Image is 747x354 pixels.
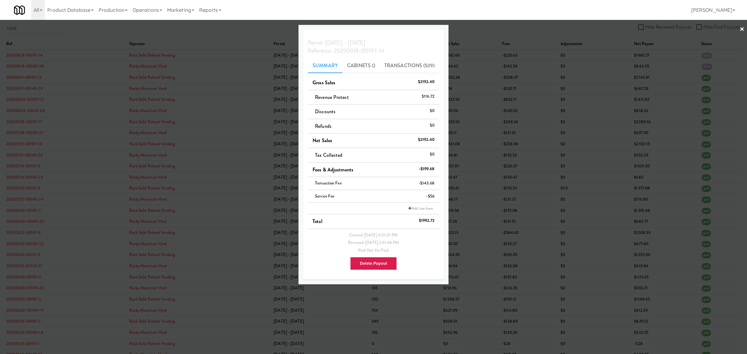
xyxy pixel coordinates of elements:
[312,231,435,239] div: Created [DATE] 4:31:37 PM
[312,218,322,225] span: Total
[342,58,380,73] a: Cabinets ()
[350,257,397,270] button: Delete Payout
[312,247,435,254] div: Paid Not Yet Paid
[312,239,435,247] div: Reviewed [DATE] 2:51:46 PM
[430,151,435,158] div: $0
[419,165,435,173] div: -$199.68
[312,137,332,144] span: Net Sales
[315,193,334,199] span: Service Fee
[380,58,439,73] a: Transactions (539)
[315,108,336,115] span: Discounts
[315,180,342,186] span: Transaction Fee
[407,205,434,212] a: Add Line Item
[419,179,435,187] div: -$143.68
[418,136,435,144] div: $2192.40
[308,177,439,190] li: Transaction Fee-$143.68
[422,93,435,100] div: $116.72
[308,47,384,55] span: Reference: 20250818-00197-14
[308,190,439,203] li: Service Fee-$56
[426,193,434,200] div: -$56
[418,78,435,86] div: $2192.40
[419,217,435,225] div: $1992.72
[308,39,365,47] span: Period: [DATE] - [DATE]
[430,122,435,129] div: $0
[312,166,353,173] span: Fees & Adjustments
[14,5,25,16] img: Micromart
[315,151,342,159] span: Tax Collected
[315,94,349,101] span: Revenue Protect
[430,107,435,115] div: $0
[315,123,331,130] span: Refunds
[740,20,745,39] a: ×
[308,58,342,73] a: Summary
[312,79,335,86] span: Gross Sales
